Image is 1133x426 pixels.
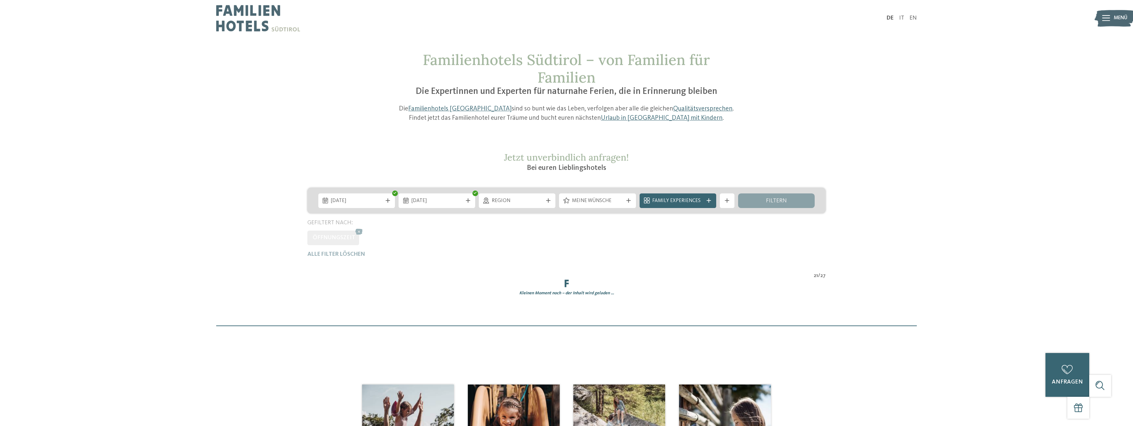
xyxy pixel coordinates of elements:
span: Jetzt unverbindlich anfragen! [504,151,629,163]
span: Die Expertinnen und Experten für naturnahe Ferien, die in Erinnerung bleiben [416,87,717,96]
a: DE [887,15,894,21]
a: EN [910,15,917,21]
span: Bei euren Lieblingshotels [527,164,606,172]
span: [DATE] [331,197,382,205]
a: Qualitätsversprechen [673,106,732,112]
a: Urlaub in [GEOGRAPHIC_DATA] mit Kindern [601,115,723,121]
span: Region [492,197,543,205]
span: / [818,272,820,280]
span: Family Experiences [652,197,703,205]
span: anfragen [1052,379,1083,385]
a: anfragen [1045,353,1089,397]
span: 21 [814,272,818,280]
div: Kleinen Moment noch – der Inhalt wird geladen … [302,290,831,296]
a: Familienhotels [GEOGRAPHIC_DATA] [408,106,512,112]
span: Familienhotels Südtirol – von Familien für Familien [423,50,710,87]
a: IT [899,15,904,21]
span: Meine Wünsche [572,197,623,205]
span: 27 [820,272,826,280]
p: Die sind so bunt wie das Leben, verfolgen aber alle die gleichen . Findet jetzt das Familienhotel... [393,105,740,123]
span: Menü [1114,15,1127,22]
span: [DATE] [411,197,463,205]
